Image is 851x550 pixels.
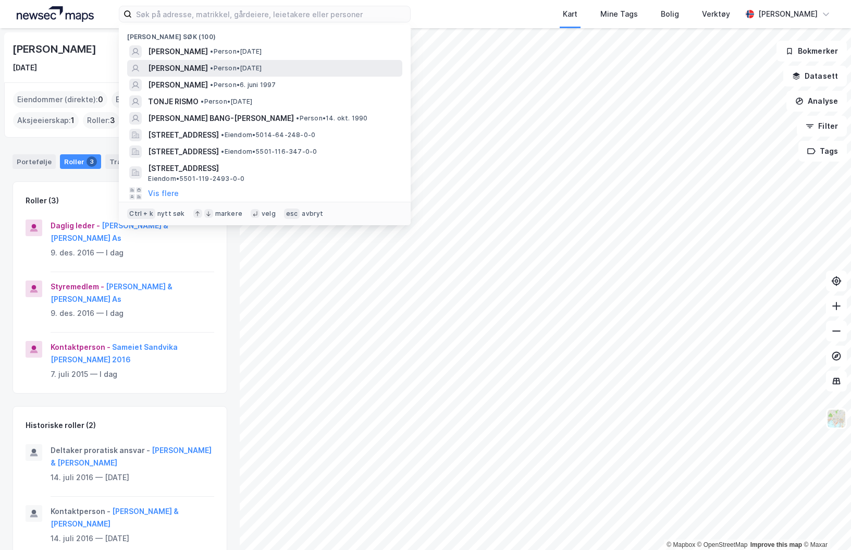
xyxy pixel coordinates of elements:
[221,131,315,139] span: Eiendom • 5014-64-248-0-0
[210,64,213,72] span: •
[201,97,204,105] span: •
[702,8,730,20] div: Verktøy
[799,500,851,550] div: Kontrollprogram for chat
[13,41,98,57] div: [PERSON_NAME]
[262,210,276,218] div: velg
[148,129,219,141] span: [STREET_ADDRESS]
[661,8,679,20] div: Bolig
[119,25,411,43] div: [PERSON_NAME] søk (100)
[302,210,323,218] div: avbryt
[210,81,276,89] span: Person • 6. juni 1997
[26,419,96,432] div: Historiske roller (2)
[783,66,847,87] button: Datasett
[110,114,115,127] span: 3
[284,209,300,219] div: esc
[296,114,299,122] span: •
[215,210,242,218] div: markere
[563,8,577,20] div: Kart
[667,541,695,548] a: Mapbox
[148,145,219,158] span: [STREET_ADDRESS]
[51,368,214,381] div: 7. juli 2015 — I dag
[221,148,317,156] span: Eiendom • 5501-116-347-0-0
[87,156,97,167] div: 3
[51,532,214,545] div: 14. juli 2016 — [DATE]
[750,541,802,548] a: Improve this map
[51,471,214,484] div: 14. juli 2016 — [DATE]
[132,6,410,22] input: Søk på adresse, matrikkel, gårdeiere, leietakere eller personer
[83,112,119,129] div: Roller :
[17,6,94,22] img: logo.a4113a55bc3d86da70a041830d287a7e.svg
[112,91,212,108] div: Eiendommer (Indirekte) :
[210,47,213,55] span: •
[201,97,252,106] span: Person • [DATE]
[776,41,847,62] button: Bokmerker
[148,112,294,125] span: [PERSON_NAME] BANG-[PERSON_NAME]
[51,307,214,320] div: 9. des. 2016 — I dag
[210,81,213,89] span: •
[105,154,164,169] div: Transaksjoner
[296,114,367,123] span: Person • 14. okt. 1990
[148,162,398,175] span: [STREET_ADDRESS]
[827,409,846,429] img: Z
[60,154,101,169] div: Roller
[51,247,214,259] div: 9. des. 2016 — I dag
[221,131,224,139] span: •
[157,210,185,218] div: nytt søk
[71,114,75,127] span: 1
[26,194,59,207] div: Roller (3)
[210,64,262,72] span: Person • [DATE]
[798,141,847,162] button: Tags
[148,95,199,108] span: TONJE RISMO
[13,112,79,129] div: Aksjeeierskap :
[758,8,818,20] div: [PERSON_NAME]
[786,91,847,112] button: Analyse
[697,541,748,548] a: OpenStreetMap
[799,500,851,550] iframe: Chat Widget
[127,209,155,219] div: Ctrl + k
[797,116,847,137] button: Filter
[148,62,208,75] span: [PERSON_NAME]
[13,91,107,108] div: Eiendommer (direkte) :
[13,154,56,169] div: Portefølje
[600,8,638,20] div: Mine Tags
[148,45,208,58] span: [PERSON_NAME]
[148,79,208,91] span: [PERSON_NAME]
[221,148,224,155] span: •
[148,175,244,183] span: Eiendom • 5501-119-2493-0-0
[98,93,103,106] span: 0
[13,62,37,74] div: [DATE]
[210,47,262,56] span: Person • [DATE]
[148,187,179,200] button: Vis flere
